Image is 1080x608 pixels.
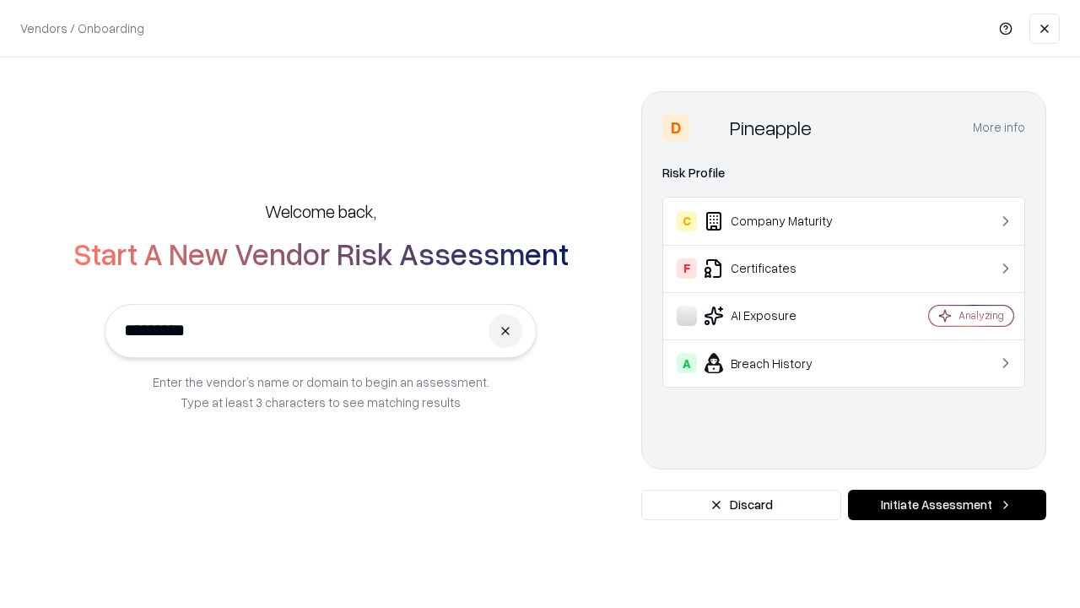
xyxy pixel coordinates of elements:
[696,114,723,141] img: Pineapple
[20,19,144,37] p: Vendors / Onboarding
[730,114,812,141] div: Pineapple
[677,211,697,231] div: C
[73,236,569,270] h2: Start A New Vendor Risk Assessment
[153,372,489,412] p: Enter the vendor’s name or domain to begin an assessment. Type at least 3 characters to see match...
[677,258,878,279] div: Certificates
[677,306,878,326] div: AI Exposure
[677,353,878,373] div: Breach History
[677,211,878,231] div: Company Maturity
[958,308,1004,323] div: Analyzing
[662,163,1025,183] div: Risk Profile
[677,258,697,279] div: F
[973,112,1025,143] button: More info
[677,353,697,373] div: A
[662,114,689,141] div: D
[265,199,376,223] h5: Welcome back,
[641,490,841,520] button: Discard
[848,490,1046,520] button: Initiate Assessment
